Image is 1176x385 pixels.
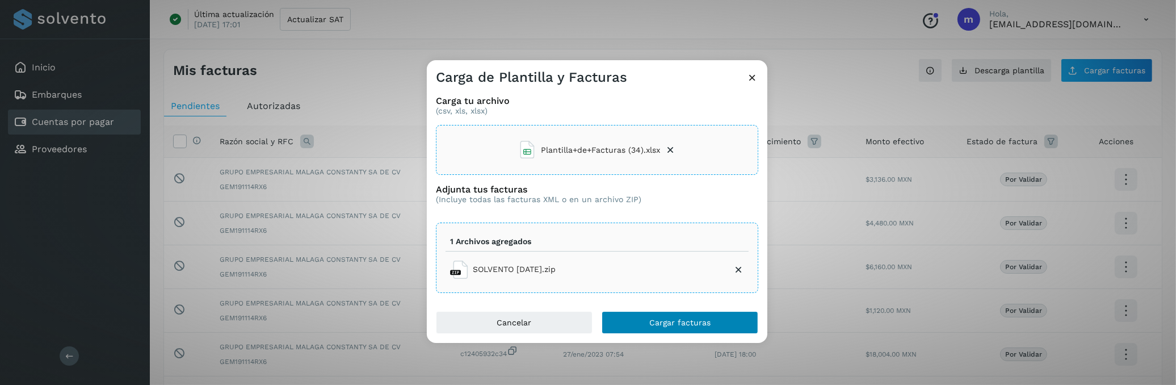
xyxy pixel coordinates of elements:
p: (Incluye todas las facturas XML o en un archivo ZIP) [436,195,641,204]
button: Cargar facturas [602,311,758,334]
p: 1 Archivos agregados [450,237,531,246]
button: Cancelar [436,311,593,334]
span: Cargar facturas [649,319,711,327]
h3: Carga de Plantilla y Facturas [436,69,627,86]
span: Cancelar [497,319,532,327]
p: (csv, xls, xlsx) [436,106,758,116]
span: Plantilla+de+Facturas (34).xlsx [541,144,660,156]
span: SOLVENTO [DATE].zip [473,263,556,275]
h3: Carga tu archivo [436,95,758,106]
h3: Adjunta tus facturas [436,184,641,195]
